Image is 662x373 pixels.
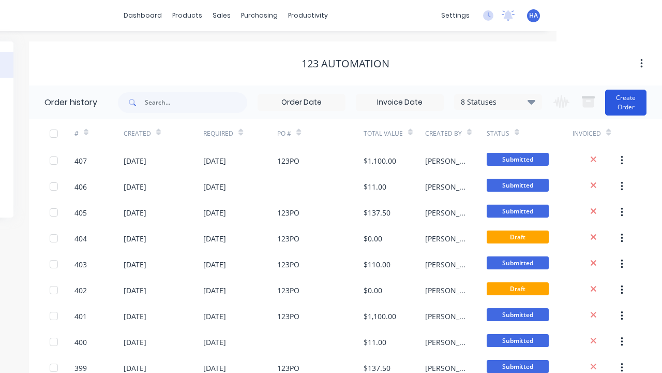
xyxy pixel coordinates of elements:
div: Order history [44,96,97,109]
div: [PERSON_NAME] [425,233,466,244]
div: $1,100.00 [364,155,396,166]
div: Status [487,129,509,138]
div: Created By [425,129,462,138]
div: Created [124,119,204,148]
div: Total Value [364,119,425,148]
div: sales [207,8,236,23]
div: $11.00 [364,181,386,192]
div: [PERSON_NAME] [425,155,466,166]
div: 401 [74,311,87,322]
input: Invoice Date [356,95,443,110]
span: Submitted [487,334,549,347]
span: Draft [487,282,549,295]
div: $11.00 [364,337,386,348]
div: $137.50 [364,207,390,218]
span: Draft [487,231,549,243]
span: Submitted [487,308,549,321]
button: Create Order [605,90,646,116]
div: [PERSON_NAME] [425,285,466,296]
div: [PERSON_NAME] [425,337,466,348]
div: [PERSON_NAME] [425,259,466,270]
span: Submitted [487,179,549,192]
div: Total Value [364,129,403,138]
div: 123PO [277,285,299,296]
div: [DATE] [124,207,146,218]
div: $110.00 [364,259,390,270]
div: Created By [425,119,487,148]
div: PO # [277,119,364,148]
div: [DATE] [203,285,226,296]
div: products [167,8,207,23]
div: [PERSON_NAME] [425,311,466,322]
div: 8 Statuses [455,96,541,108]
div: 123PO [277,311,299,322]
input: Order Date [258,95,345,110]
div: [DATE] [124,259,146,270]
div: [DATE] [203,207,226,218]
div: [DATE] [124,337,146,348]
div: PO # [277,129,291,138]
div: [DATE] [124,311,146,322]
a: dashboard [118,8,167,23]
div: 404 [74,233,87,244]
div: 123PO [277,207,299,218]
div: Required [203,129,233,138]
div: [DATE] [203,181,226,192]
div: 405 [74,207,87,218]
div: [DATE] [124,285,146,296]
div: productivity [283,8,333,23]
div: [DATE] [203,233,226,244]
div: Status [487,119,573,148]
div: 403 [74,259,87,270]
div: 402 [74,285,87,296]
div: $0.00 [364,233,382,244]
div: settings [436,8,475,23]
div: Required [203,119,277,148]
div: Invoiced [573,119,622,148]
div: [DATE] [203,311,226,322]
div: 123PO [277,155,299,166]
div: Created [124,129,151,138]
div: # [74,129,79,138]
div: 400 [74,337,87,348]
div: # [74,119,124,148]
span: Submitted [487,205,549,218]
div: 123PO [277,259,299,270]
div: [DATE] [124,181,146,192]
div: 123PO [277,233,299,244]
div: [PERSON_NAME] [425,181,466,192]
span: Submitted [487,256,549,269]
div: 123 Automation [302,58,389,70]
div: [DATE] [124,233,146,244]
div: 407 [74,155,87,166]
span: Submitted [487,153,549,166]
div: [DATE] [203,155,226,166]
span: Submitted [487,360,549,373]
div: [DATE] [124,155,146,166]
span: HA [529,11,538,20]
div: [PERSON_NAME] [425,207,466,218]
div: purchasing [236,8,283,23]
div: $0.00 [364,285,382,296]
input: Search... [145,92,247,113]
div: 406 [74,181,87,192]
div: [DATE] [203,259,226,270]
div: $1,100.00 [364,311,396,322]
div: [DATE] [203,337,226,348]
div: Invoiced [573,129,601,138]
